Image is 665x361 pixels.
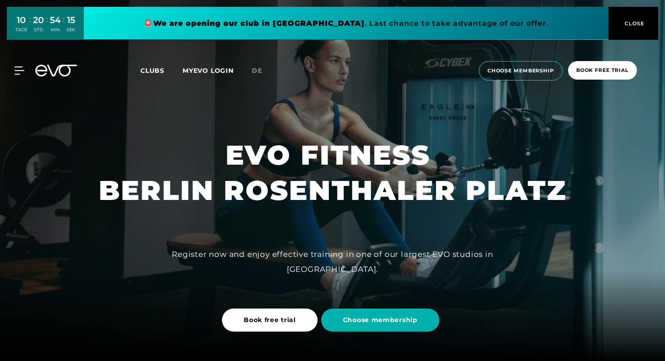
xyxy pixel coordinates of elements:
a: de [252,66,273,76]
a: Book free trial [222,302,321,338]
button: CLOSE [608,7,658,40]
div: SEK [67,27,75,33]
div: Register now and enjoy effective training in one of our largest EVO studios in [GEOGRAPHIC_DATA]. [129,247,536,276]
span: Book free trial [244,315,296,325]
a: Clubs [140,66,183,75]
div: 54 [50,14,61,27]
a: MYEVO LOGIN [183,66,234,75]
div: MIN [50,27,61,33]
span: Clubs [140,66,164,75]
span: choose membership [487,67,554,75]
a: choose membership [476,61,565,81]
span: de [252,66,262,75]
div: STD [33,27,44,33]
h1: EVO FITNESS BERLIN ROSENTHALER PLATZ [99,138,567,208]
a: book free trial [565,61,640,81]
span: Choose membership [343,315,418,325]
div: 10 [15,14,27,27]
div: : [29,14,31,38]
div: : [63,14,64,38]
span: CLOSE [622,19,645,28]
div: 15 [67,14,75,27]
span: book free trial [576,66,629,74]
a: Choose membership [321,302,443,338]
div: 20 [33,14,44,27]
div: : [46,14,48,38]
div: TAGE [15,27,27,33]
